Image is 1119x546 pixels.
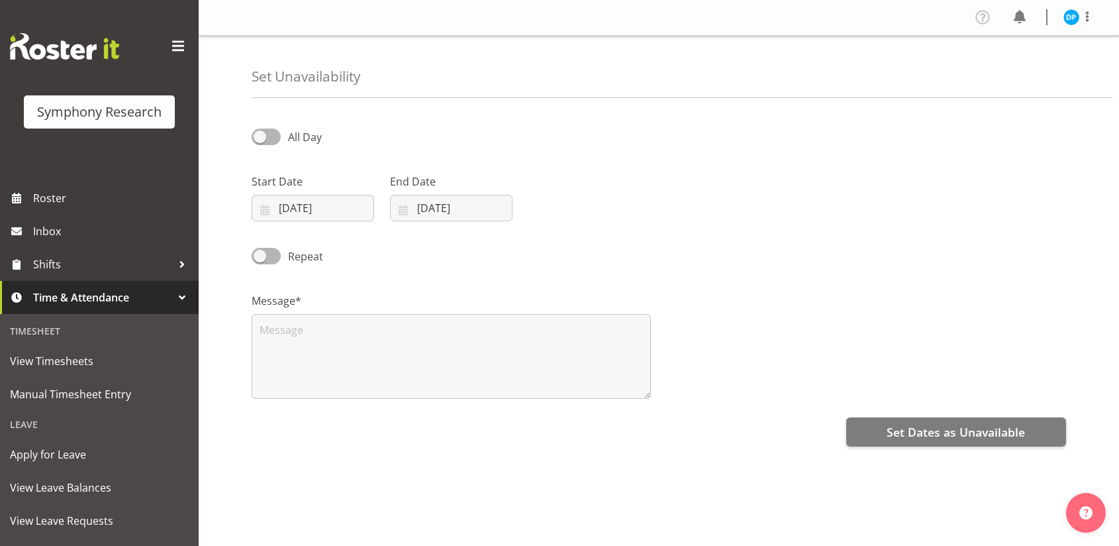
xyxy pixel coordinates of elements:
label: Message* [252,293,651,309]
img: Rosterit website logo [10,33,119,60]
div: Symphony Research [37,102,162,122]
img: help-xxl-2.png [1079,506,1093,519]
a: Apply for Leave [3,438,195,471]
span: Inbox [33,221,192,241]
a: View Leave Balances [3,471,195,504]
input: Click to select... [390,195,512,221]
button: Set Dates as Unavailable [846,417,1066,447]
a: View Leave Requests [3,504,195,537]
label: Start Date [252,174,374,190]
span: All Day [288,130,322,144]
span: Roster [33,188,192,208]
a: Manual Timesheet Entry [3,378,195,411]
span: View Leave Requests [10,511,189,531]
label: End Date [390,174,512,190]
span: View Timesheets [10,351,189,371]
span: Time & Attendance [33,288,172,307]
span: Shifts [33,254,172,274]
div: Leave [3,411,195,438]
span: Manual Timesheet Entry [10,384,189,404]
a: View Timesheets [3,345,195,378]
img: divyadeep-parmar11611.jpg [1063,9,1079,25]
div: Timesheet [3,317,195,345]
h4: Set Unavailability [252,69,360,84]
input: Click to select... [252,195,374,221]
span: View Leave Balances [10,478,189,498]
span: Apply for Leave [10,445,189,464]
span: Set Dates as Unavailable [887,423,1025,441]
span: Repeat [281,248,323,264]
